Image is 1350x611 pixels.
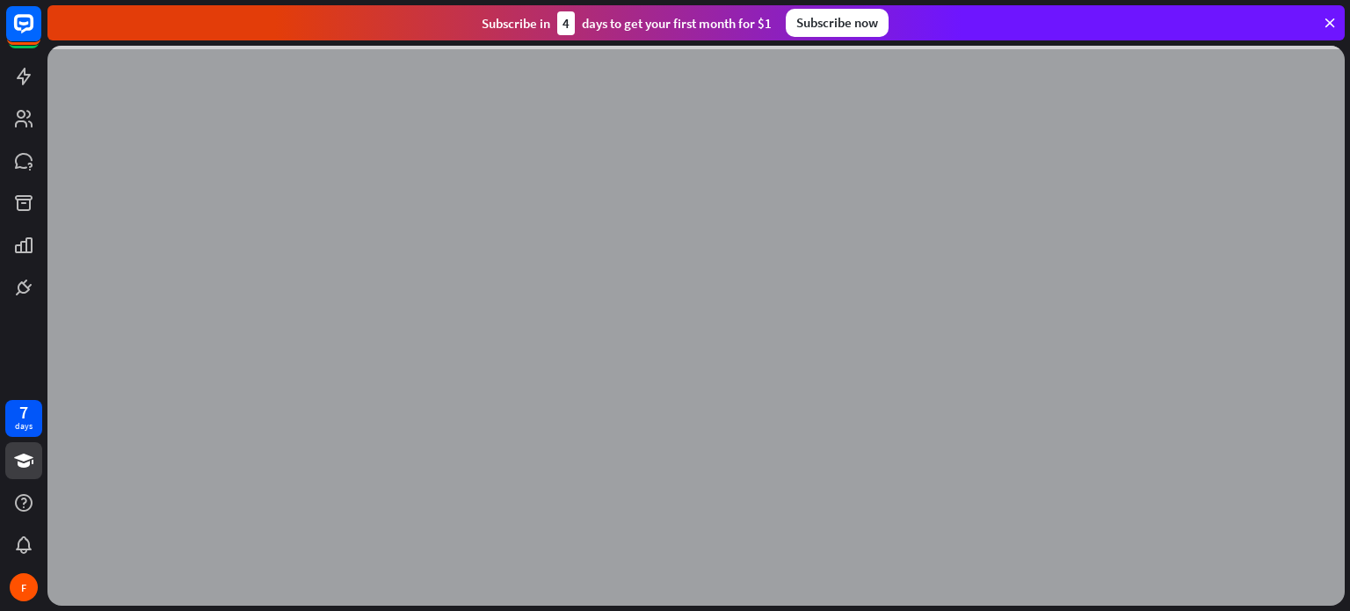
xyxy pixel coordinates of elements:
div: Subscribe now [786,9,889,37]
div: 7 [19,404,28,420]
div: F [10,573,38,601]
div: 4 [557,11,575,35]
div: days [15,420,33,433]
div: Subscribe in days to get your first month for $1 [482,11,772,35]
a: 7 days [5,400,42,437]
